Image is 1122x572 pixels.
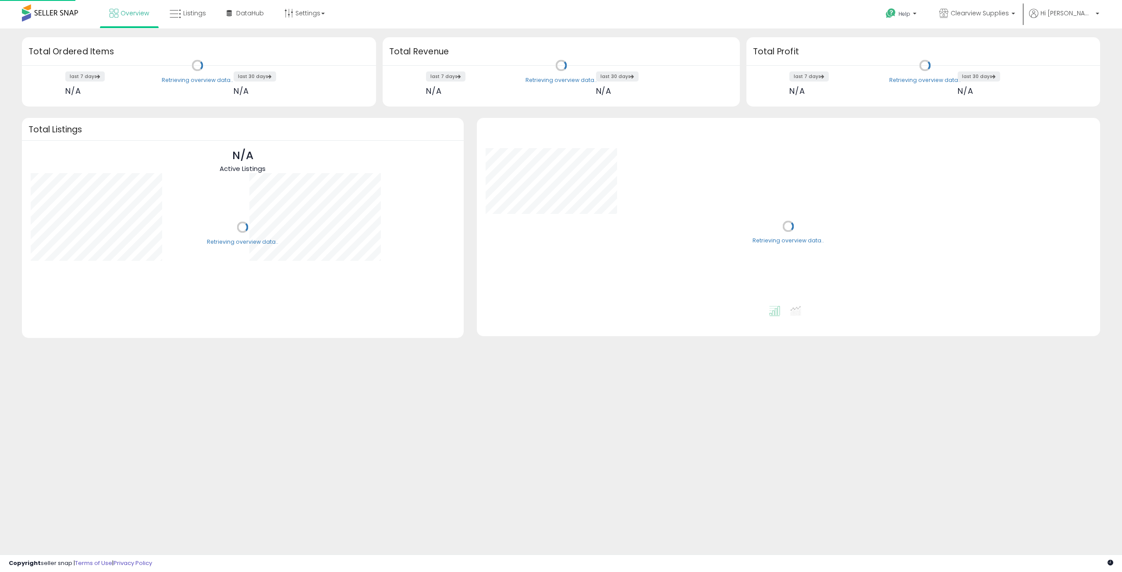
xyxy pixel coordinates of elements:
[121,9,149,18] span: Overview
[753,237,824,245] div: Retrieving overview data..
[183,9,206,18] span: Listings
[889,76,961,84] div: Retrieving overview data..
[898,10,910,18] span: Help
[951,9,1009,18] span: Clearview Supplies
[1029,9,1099,28] a: Hi [PERSON_NAME]
[162,76,233,84] div: Retrieving overview data..
[879,1,925,28] a: Help
[207,238,278,246] div: Retrieving overview data..
[236,9,264,18] span: DataHub
[885,8,896,19] i: Get Help
[1040,9,1093,18] span: Hi [PERSON_NAME]
[525,76,597,84] div: Retrieving overview data..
